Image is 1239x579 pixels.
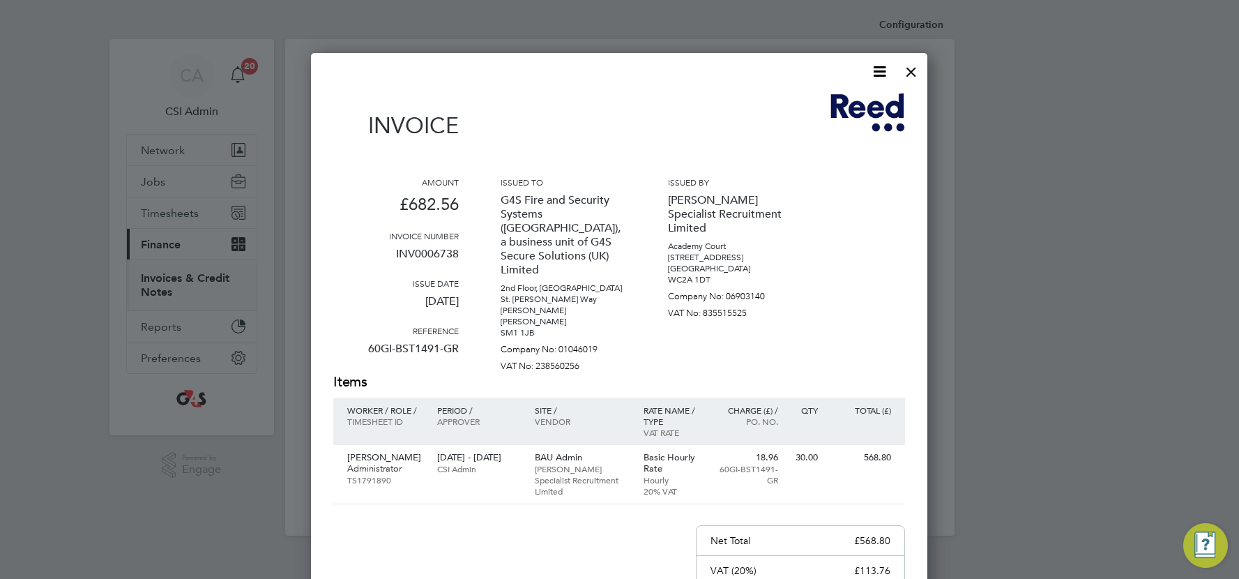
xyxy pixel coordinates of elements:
[501,327,626,338] p: SM1 1JB
[501,305,626,316] p: [PERSON_NAME]
[668,274,793,285] p: WC2A 1DT
[437,405,520,416] p: Period /
[501,188,626,283] p: G4S Fire and Security Systems ([GEOGRAPHIC_DATA]), a business unit of G4S Secure Solutions (UK) L...
[501,176,626,188] h3: Issued to
[668,188,793,241] p: [PERSON_NAME] Specialist Recruitment Limited
[501,338,626,355] p: Company No: 01046019
[333,325,459,336] h3: Reference
[644,474,704,486] p: Hourly
[717,452,778,463] p: 18.96
[333,241,459,278] p: INV0006738
[535,452,630,463] p: BAU Admin
[347,463,423,474] p: Administrator
[333,112,459,139] h1: Invoice
[668,302,793,319] p: VAT No: 835515525
[333,336,459,373] p: 60GI-BST1491-GR
[535,416,630,427] p: Vendor
[644,452,704,474] p: Basic Hourly Rate
[333,230,459,241] h3: Invoice number
[333,176,459,188] h3: Amount
[501,355,626,372] p: VAT No: 238560256
[1183,523,1228,568] button: Engage Resource Center
[668,176,793,188] h3: Issued by
[501,316,626,327] p: [PERSON_NAME]
[347,416,423,427] p: Timesheet ID
[347,474,423,486] p: TS1791890
[668,241,793,252] p: Academy Court
[333,188,459,230] p: £682.56
[644,486,704,497] p: 20% VAT
[535,405,630,416] p: Site /
[832,452,891,463] p: 568.80
[792,452,818,463] p: 30.00
[501,294,626,305] p: St. [PERSON_NAME] Way
[717,405,778,416] p: Charge (£) /
[668,285,793,302] p: Company No: 06903140
[333,289,459,325] p: [DATE]
[333,373,905,392] h2: Items
[717,463,778,486] p: 60GI-BST1491-GR
[535,463,630,497] p: [PERSON_NAME] Specialist Recruitment Limited
[832,405,891,416] p: Total (£)
[717,416,778,427] p: Po. No.
[710,534,750,547] p: Net Total
[644,405,704,427] p: Rate name / type
[668,263,793,274] p: [GEOGRAPHIC_DATA]
[437,452,520,463] p: [DATE] - [DATE]
[710,564,757,577] p: VAT (20%)
[501,283,626,294] p: 2nd Floor, [GEOGRAPHIC_DATA]
[830,91,905,133] img: freesy-logo-remittance.png
[854,564,890,577] p: £113.76
[854,534,890,547] p: £568.80
[347,405,423,416] p: Worker / Role /
[668,252,793,263] p: [STREET_ADDRESS]
[333,278,459,289] h3: Issue date
[437,463,520,474] p: CSI Admin
[347,452,423,463] p: [PERSON_NAME]
[792,405,818,416] p: QTY
[644,427,704,438] p: VAT rate
[437,416,520,427] p: Approver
